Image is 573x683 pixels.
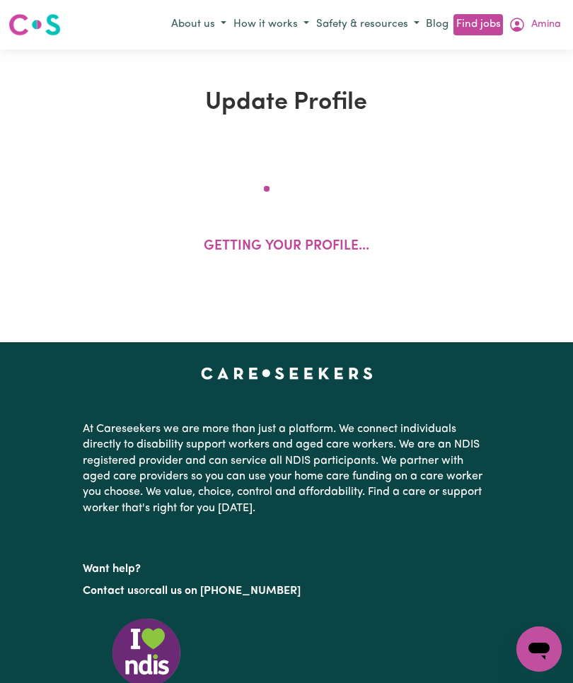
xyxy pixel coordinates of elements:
[8,8,61,41] a: Careseekers logo
[83,585,139,597] a: Contact us
[505,13,565,37] button: My Account
[423,14,451,36] a: Blog
[56,89,516,118] h1: Update Profile
[168,13,230,37] button: About us
[204,237,369,257] p: Getting your profile...
[83,556,490,577] p: Want help?
[516,626,562,672] iframe: Button to launch messaging window
[201,368,373,379] a: Careseekers home page
[83,416,490,522] p: At Careseekers we are more than just a platform. We connect individuals directly to disability su...
[313,13,423,37] button: Safety & resources
[453,14,502,36] a: Find jobs
[83,578,490,605] p: or
[531,17,561,33] span: Amina
[230,13,313,37] button: How it works
[149,585,301,597] a: call us on [PHONE_NUMBER]
[8,12,61,37] img: Careseekers logo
